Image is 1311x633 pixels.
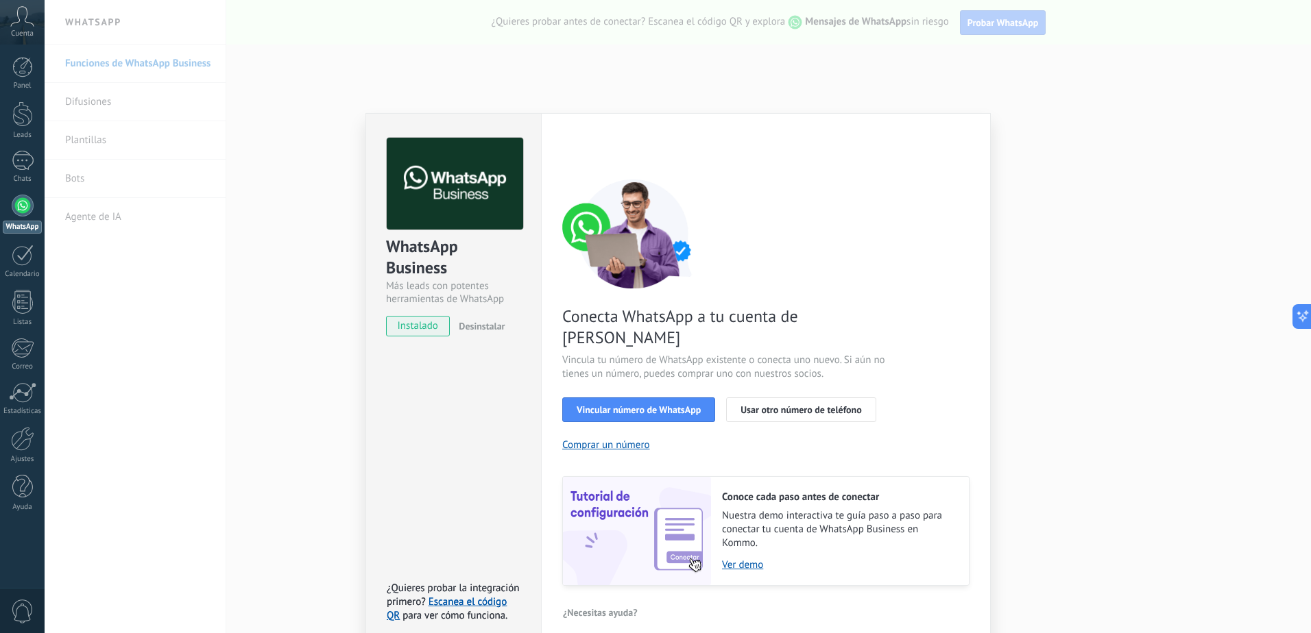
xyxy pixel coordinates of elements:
[741,405,861,414] span: Usar otro número de teléfono
[562,353,889,381] span: Vincula tu número de WhatsApp existente o conecta uno nuevo. Si aún no tienes un número, puedes c...
[3,407,43,416] div: Estadísticas
[3,362,43,371] div: Correo
[3,455,43,464] div: Ajustes
[722,558,955,571] a: Ver demo
[387,316,449,336] span: instalado
[722,509,955,550] span: Nuestra demo interactiva te guía paso a paso para conectar tu cuenta de WhatsApp Business en Kommo.
[453,316,505,336] button: Desinstalar
[726,397,876,422] button: Usar otro número de teléfono
[3,270,43,279] div: Calendario
[386,236,521,280] div: WhatsApp Business
[402,609,507,622] span: para ver cómo funciona.
[3,503,43,512] div: Ayuda
[387,582,520,608] span: ¿Quieres probar la integración primero?
[722,491,955,504] h2: Conoce cada paso antes de conectar
[387,595,507,622] a: Escanea el código QR
[562,602,638,623] button: ¿Necesitas ayuda?
[562,306,889,348] span: Conecta WhatsApp a tu cuenta de [PERSON_NAME]
[562,438,650,451] button: Comprar un número
[563,608,638,617] span: ¿Necesitas ayuda?
[3,131,43,140] div: Leads
[387,138,523,230] img: logo_main.png
[386,280,521,306] div: Más leads con potentes herramientas de WhatsApp
[11,29,34,38] span: Cuenta
[3,82,43,90] div: Panel
[562,179,706,288] img: connect number
[459,320,505,332] span: Desinstalar
[3,221,42,234] div: WhatsApp
[562,397,715,422] button: Vincular número de WhatsApp
[3,318,43,327] div: Listas
[577,405,701,414] span: Vincular número de WhatsApp
[3,175,43,184] div: Chats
